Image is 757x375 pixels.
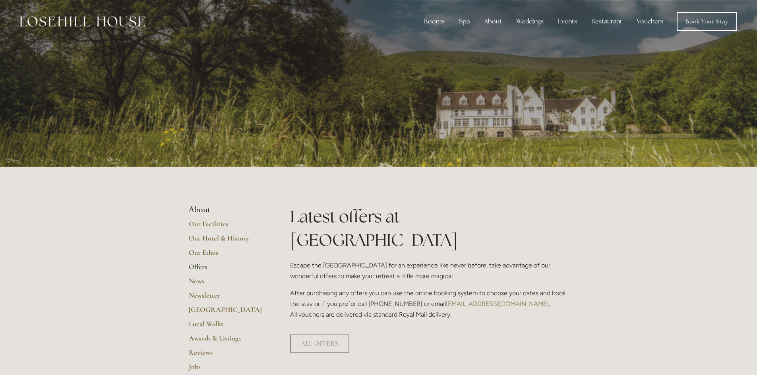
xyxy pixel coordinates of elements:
[290,205,569,252] h1: Latest offers at [GEOGRAPHIC_DATA]
[189,291,265,305] a: Newsletter
[189,248,265,262] a: Our Ethos
[189,234,265,248] a: Our Hotel & History
[290,260,569,281] p: Escape the [GEOGRAPHIC_DATA] for an experience like never before, take advantage of our wonderful...
[453,13,476,29] div: Spa
[189,219,265,234] a: Our Facilities
[446,300,549,308] a: [EMAIL_ADDRESS][DOMAIN_NAME]
[630,13,670,29] a: Vouchers
[677,12,737,31] a: Book Your Stay
[552,13,583,29] div: Events
[189,205,265,215] li: About
[290,334,349,353] a: ALL OFFERS
[189,305,265,319] a: [GEOGRAPHIC_DATA]
[189,262,265,277] a: Offers
[510,13,550,29] div: Weddings
[418,13,451,29] div: Rooms
[20,16,145,27] img: Losehill House
[189,334,265,348] a: Awards & Listings
[189,319,265,334] a: Local Walks
[585,13,629,29] div: Restaurant
[478,13,508,29] div: About
[290,288,569,320] p: After purchasing any offers you can use the online booking system to choose your dates and book t...
[189,348,265,362] a: Reviews
[189,277,265,291] a: News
